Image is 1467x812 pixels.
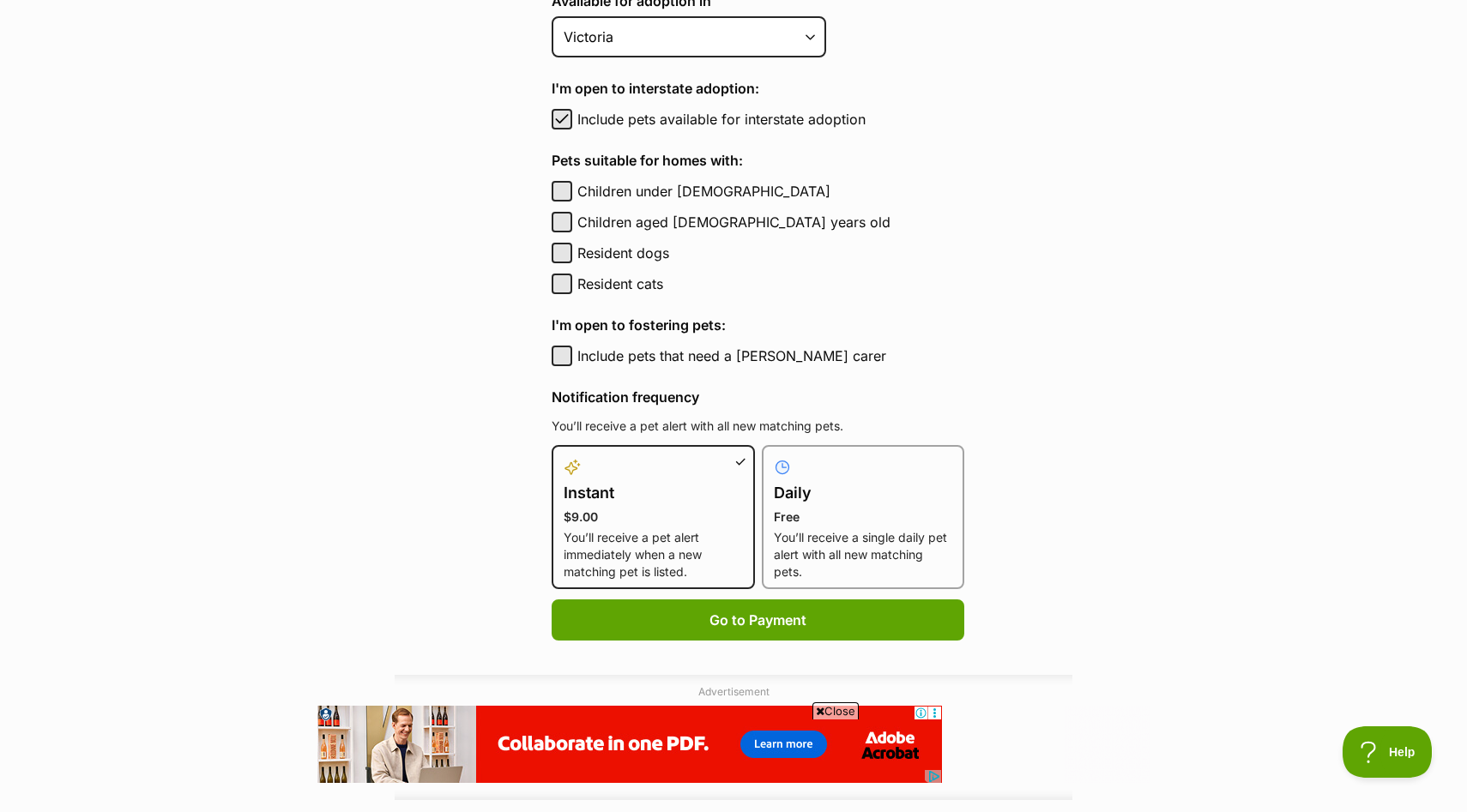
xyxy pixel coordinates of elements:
[577,346,964,366] label: Include pets that need a [PERSON_NAME] carer
[395,675,1072,801] div: Advertisement
[564,508,743,526] p: $9.00
[564,481,743,505] h4: Instant
[552,315,964,335] h4: I'm open to fostering pets:
[552,150,964,171] h4: Pets suitable for homes with:
[577,181,964,201] label: Children under [DEMOGRAPHIC_DATA]
[774,481,953,505] h4: Daily
[812,702,859,719] span: Close
[421,726,1046,803] iframe: Advertisement
[577,243,964,263] label: Resident dogs
[1343,726,1433,778] iframe: Help Scout Beacon - Open
[577,212,964,232] label: Children aged [DEMOGRAPHIC_DATA] years old
[774,529,953,580] p: You’ll receive a single daily pet alert with all new matching pets.
[317,706,1150,783] iframe: Advertisement
[577,109,964,129] label: Include pets available for interstate adoption
[552,387,964,407] h4: Notification frequency
[564,529,743,580] p: You’ll receive a pet alert immediately when a new matching pet is listed.
[552,599,964,641] button: Go to Payment
[552,78,964,99] h4: I'm open to interstate adoption:
[552,418,964,435] p: You’ll receive a pet alert with all new matching pets.
[577,274,964,294] label: Resident cats
[709,610,806,630] span: Go to Payment
[774,508,953,526] p: Free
